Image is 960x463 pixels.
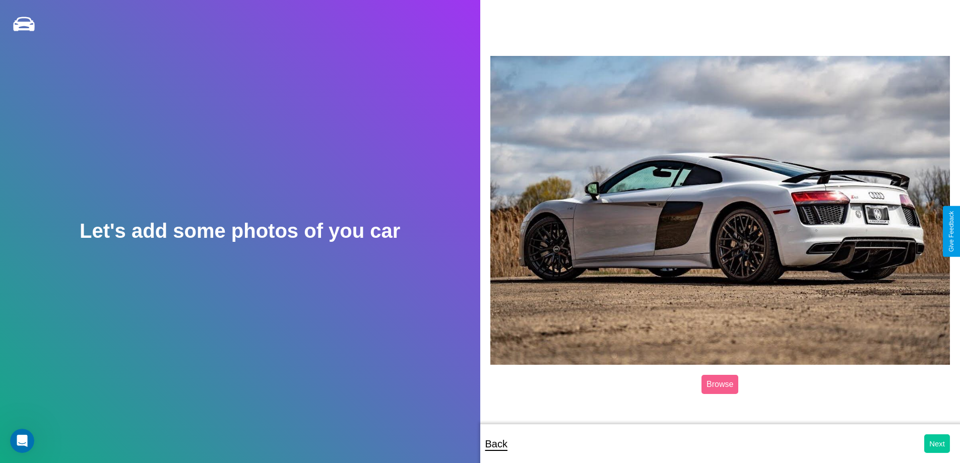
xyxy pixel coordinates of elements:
[10,429,34,453] iframe: Intercom live chat
[80,220,400,242] h2: Let's add some photos of you car
[701,375,738,394] label: Browse
[924,434,950,453] button: Next
[485,435,507,453] p: Back
[490,56,950,365] img: posted
[948,211,955,252] div: Give Feedback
